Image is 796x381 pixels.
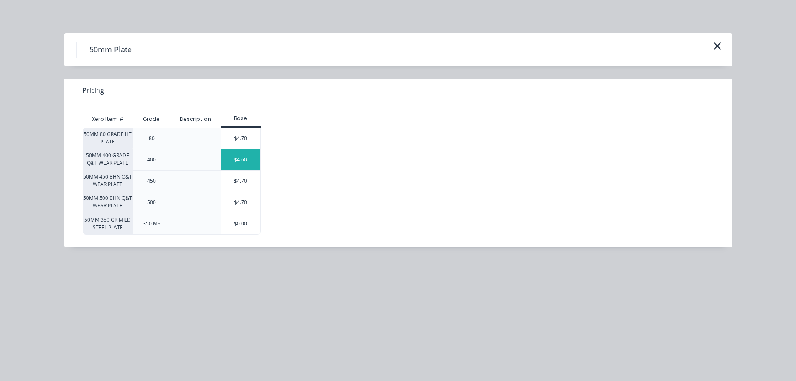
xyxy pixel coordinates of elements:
[147,156,156,164] div: 400
[147,199,156,206] div: 500
[221,115,261,122] div: Base
[83,213,133,235] div: 50MM 350 GR MILD STEEL PLATE
[143,220,160,228] div: 350 MS
[221,171,260,192] div: $4.70
[221,213,260,234] div: $0.00
[136,109,166,130] div: Grade
[83,192,133,213] div: 50MM 500 BHN Q&T WEAR PLATE
[221,192,260,213] div: $4.70
[221,149,260,170] div: $4.60
[147,177,156,185] div: 450
[76,42,144,58] h4: 50mm Plate
[83,128,133,149] div: 50MM 80 GRADE HT PLATE
[149,135,155,142] div: 80
[173,109,218,130] div: Description
[83,111,133,128] div: Xero Item #
[82,85,104,95] span: Pricing
[83,170,133,192] div: 50MM 450 BHN Q&T WEAR PLATE
[83,149,133,170] div: 50MM 400 GRADE Q&T WEAR PLATE
[221,128,260,149] div: $4.70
